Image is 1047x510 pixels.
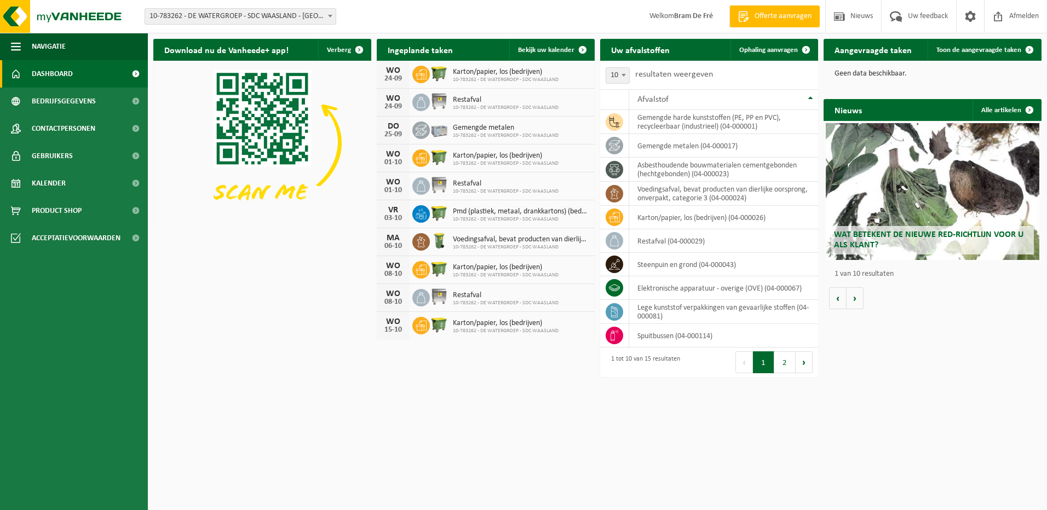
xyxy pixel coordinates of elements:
[796,351,813,373] button: Next
[430,231,448,250] img: WB-0140-HPE-GN-50
[382,234,404,242] div: MA
[674,12,713,20] strong: Bram De Fré
[382,242,404,250] div: 06-10
[453,244,589,251] span: 10-783262 - DE WATERGROEP - SDC WAASLAND
[453,152,559,160] span: Karton/papier, los (bedrijven)
[453,160,559,167] span: 10-783262 - DE WATERGROEP - SDC WAASLAND
[430,204,448,222] img: WB-1100-HPE-GN-50
[730,39,817,61] a: Ophaling aanvragen
[629,134,818,158] td: gemengde metalen (04-000017)
[430,120,448,138] img: PB-LB-0680-HPE-GY-01
[453,263,559,272] span: Karton/papier, los (bedrijven)
[32,33,66,60] span: Navigatie
[629,229,818,253] td: restafval (04-000029)
[382,326,404,334] div: 15-10
[32,88,96,115] span: Bedrijfsgegevens
[382,178,404,187] div: WO
[753,351,774,373] button: 1
[382,215,404,222] div: 03-10
[453,68,559,77] span: Karton/papier, los (bedrijven)
[453,291,559,300] span: Restafval
[430,259,448,278] img: WB-1100-HPE-GN-50
[453,216,589,223] span: 10-783262 - DE WATERGROEP - SDC WAASLAND
[629,206,818,229] td: karton/papier, los (bedrijven) (04-000026)
[382,206,404,215] div: VR
[430,148,448,166] img: WB-1100-HPE-GN-50
[774,351,796,373] button: 2
[430,315,448,334] img: WB-1100-HPE-GN-50
[600,39,681,60] h2: Uw afvalstoffen
[453,105,559,111] span: 10-783262 - DE WATERGROEP - SDC WAASLAND
[430,176,448,194] img: WB-1100-GAL-GY-02
[936,47,1021,54] span: Toon de aangevraagde taken
[453,77,559,83] span: 10-783262 - DE WATERGROEP - SDC WAASLAND
[382,187,404,194] div: 01-10
[377,39,464,60] h2: Ingeplande taken
[32,142,73,170] span: Gebruikers
[629,253,818,276] td: steenpuin en grond (04-000043)
[382,289,404,298] div: WO
[729,5,820,27] a: Offerte aanvragen
[153,39,300,60] h2: Download nu de Vanheede+ app!
[629,110,818,134] td: gemengde harde kunststoffen (PE, PP en PVC), recycleerbaar (industrieel) (04-000001)
[382,131,404,138] div: 25-09
[32,115,95,142] span: Contactpersonen
[629,300,818,324] td: lege kunststof verpakkingen van gevaarlijke stoffen (04-000081)
[606,68,629,83] span: 10
[32,224,120,252] span: Acceptatievoorwaarden
[835,70,1031,78] p: Geen data beschikbaar.
[735,351,753,373] button: Previous
[430,64,448,83] img: WB-1100-HPE-GN-50
[382,298,404,306] div: 08-10
[382,122,404,131] div: DO
[824,99,873,120] h2: Nieuws
[382,317,404,326] div: WO
[629,182,818,206] td: voedingsafval, bevat producten van dierlijke oorsprong, onverpakt, categorie 3 (04-000024)
[829,287,847,309] button: Vorige
[928,39,1040,61] a: Toon de aangevraagde taken
[453,188,559,195] span: 10-783262 - DE WATERGROEP - SDC WAASLAND
[382,262,404,270] div: WO
[32,197,82,224] span: Product Shop
[145,9,336,24] span: 10-783262 - DE WATERGROEP - SDC WAASLAND - LOKEREN
[606,350,680,374] div: 1 tot 10 van 15 resultaten
[32,170,66,197] span: Kalender
[453,96,559,105] span: Restafval
[382,150,404,159] div: WO
[453,300,559,306] span: 10-783262 - DE WATERGROEP - SDC WAASLAND
[629,324,818,347] td: spuitbussen (04-000114)
[153,61,371,224] img: Download de VHEPlus App
[382,66,404,75] div: WO
[145,8,336,25] span: 10-783262 - DE WATERGROEP - SDC WAASLAND - LOKEREN
[629,276,818,300] td: elektronische apparatuur - overige (OVE) (04-000067)
[318,39,370,61] button: Verberg
[32,60,73,88] span: Dashboard
[453,235,589,244] span: Voedingsafval, bevat producten van dierlijke oorsprong, onverpakt, categorie 3
[430,287,448,306] img: WB-1100-GAL-GY-02
[629,158,818,182] td: asbesthoudende bouwmaterialen cementgebonden (hechtgebonden) (04-000023)
[847,287,864,309] button: Volgende
[635,70,713,79] label: resultaten weergeven
[824,39,923,60] h2: Aangevraagde taken
[327,47,351,54] span: Verberg
[382,94,404,103] div: WO
[453,124,559,132] span: Gemengde metalen
[453,179,559,188] span: Restafval
[453,207,589,216] span: Pmd (plastiek, metaal, drankkartons) (bedrijven)
[509,39,594,61] a: Bekijk uw kalender
[453,132,559,139] span: 10-783262 - DE WATERGROEP - SDC WAASLAND
[752,11,814,22] span: Offerte aanvragen
[826,123,1039,260] a: Wat betekent de nieuwe RED-richtlijn voor u als klant?
[453,328,559,334] span: 10-783262 - DE WATERGROEP - SDC WAASLAND
[637,95,669,104] span: Afvalstof
[382,75,404,83] div: 24-09
[430,92,448,111] img: WB-1100-GAL-GY-02
[382,270,404,278] div: 08-10
[834,230,1023,250] span: Wat betekent de nieuwe RED-richtlijn voor u als klant?
[453,319,559,328] span: Karton/papier, los (bedrijven)
[606,67,630,84] span: 10
[835,270,1036,278] p: 1 van 10 resultaten
[453,272,559,279] span: 10-783262 - DE WATERGROEP - SDC WAASLAND
[518,47,574,54] span: Bekijk uw kalender
[739,47,798,54] span: Ophaling aanvragen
